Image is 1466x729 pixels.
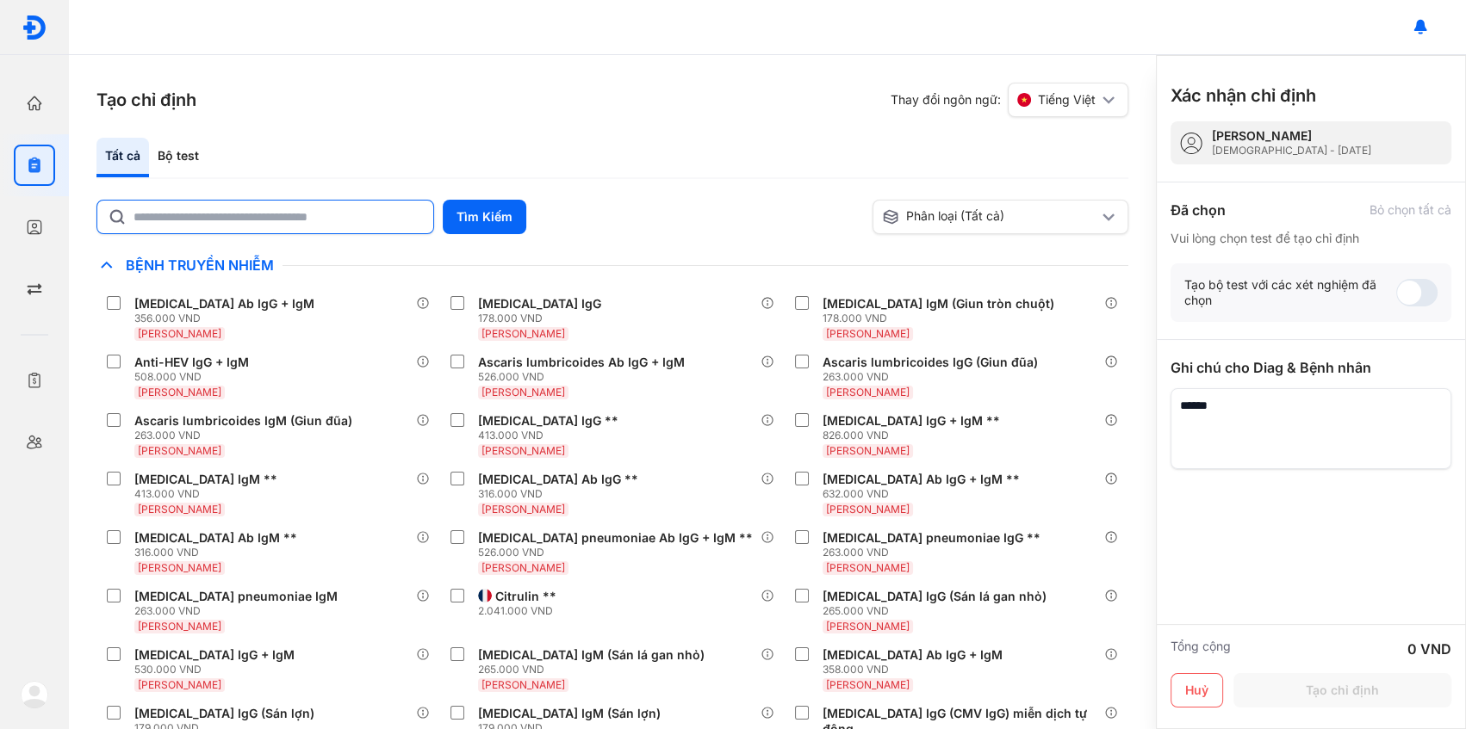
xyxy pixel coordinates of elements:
[1171,83,1316,108] h3: Xác nhận chỉ định
[149,138,208,177] div: Bộ test
[478,429,625,442] div: 413.000 VND
[1212,144,1371,158] div: [DEMOGRAPHIC_DATA] - [DATE]
[22,15,47,40] img: logo
[1233,673,1451,707] button: Tạo chỉ định
[138,561,221,574] span: [PERSON_NAME]
[478,487,645,501] div: 316.000 VND
[823,472,1020,487] div: [MEDICAL_DATA] Ab IgG + IgM **
[1370,202,1451,218] div: Bỏ chọn tất cả
[1171,639,1231,659] div: Tổng cộng
[481,444,565,457] span: [PERSON_NAME]
[134,487,284,501] div: 413.000 VND
[138,386,221,398] span: [PERSON_NAME]
[134,472,277,487] div: [MEDICAL_DATA] IgM **
[891,83,1128,117] div: Thay đổi ngôn ngữ:
[1038,92,1096,108] span: Tiếng Việt
[481,561,565,574] span: [PERSON_NAME]
[138,620,221,633] span: [PERSON_NAME]
[1171,200,1226,220] div: Đã chọn
[138,327,221,340] span: [PERSON_NAME]
[823,663,1009,676] div: 358.000 VND
[134,370,256,384] div: 508.000 VND
[1407,639,1451,659] div: 0 VND
[1184,277,1396,308] div: Tạo bộ test với các xét nghiệm đã chọn
[823,370,1045,384] div: 263.000 VND
[823,589,1047,604] div: [MEDICAL_DATA] IgG (Sán lá gan nhỏ)
[138,444,221,457] span: [PERSON_NAME]
[134,355,249,370] div: Anti-HEV IgG + IgM
[21,681,48,708] img: logo
[96,88,196,112] h3: Tạo chỉ định
[478,370,692,384] div: 526.000 VND
[823,487,1027,501] div: 632.000 VND
[96,138,149,177] div: Tất cả
[1171,231,1451,246] div: Vui lòng chọn test để tạo chỉ định
[478,706,661,721] div: [MEDICAL_DATA] IgM (Sán lợn)
[478,546,760,559] div: 526.000 VND
[134,706,314,721] div: [MEDICAL_DATA] IgG (Sán lợn)
[823,647,1003,663] div: [MEDICAL_DATA] Ab IgG + IgM
[823,530,1040,546] div: [MEDICAL_DATA] pneumoniae IgG **
[1171,673,1223,707] button: Huỷ
[823,429,1007,442] div: 826.000 VND
[823,355,1038,370] div: Ascaris lumbricoides IgG (Giun đũa)
[823,296,1054,312] div: [MEDICAL_DATA] IgM (Giun tròn chuột)
[478,663,711,676] div: 265.000 VND
[1171,357,1451,378] div: Ghi chú cho Diag & Bệnh nhân
[478,647,705,663] div: [MEDICAL_DATA] IgM (Sán lá gan nhỏ)
[478,413,618,429] div: [MEDICAL_DATA] IgG **
[481,327,565,340] span: [PERSON_NAME]
[134,663,301,676] div: 530.000 VND
[138,678,221,691] span: [PERSON_NAME]
[138,503,221,516] span: [PERSON_NAME]
[134,413,352,429] div: Ascaris lumbricoides IgM (Giun đũa)
[134,589,338,604] div: [MEDICAL_DATA] pneumoniae IgM
[134,312,321,325] div: 356.000 VND
[823,604,1053,618] div: 265.000 VND
[823,546,1047,559] div: 263.000 VND
[117,256,283,274] span: Bệnh Truyền Nhiễm
[478,296,601,312] div: [MEDICAL_DATA] IgG
[478,312,608,325] div: 178.000 VND
[826,503,910,516] span: [PERSON_NAME]
[481,386,565,398] span: [PERSON_NAME]
[134,546,304,559] div: 316.000 VND
[134,530,297,546] div: [MEDICAL_DATA] Ab IgM **
[134,429,359,442] div: 263.000 VND
[134,296,314,312] div: [MEDICAL_DATA] Ab IgG + IgM
[478,530,753,546] div: [MEDICAL_DATA] pneumoniae Ab IgG + IgM **
[823,312,1061,325] div: 178.000 VND
[478,604,563,618] div: 2.041.000 VND
[481,503,565,516] span: [PERSON_NAME]
[826,327,910,340] span: [PERSON_NAME]
[1212,128,1371,144] div: [PERSON_NAME]
[134,604,345,618] div: 263.000 VND
[823,413,1000,429] div: [MEDICAL_DATA] IgG + IgM **
[882,208,1099,225] div: Phân loại (Tất cả)
[826,444,910,457] span: [PERSON_NAME]
[443,200,526,234] button: Tìm Kiếm
[826,620,910,633] span: [PERSON_NAME]
[826,678,910,691] span: [PERSON_NAME]
[478,472,638,487] div: [MEDICAL_DATA] Ab IgG **
[481,678,565,691] span: [PERSON_NAME]
[826,386,910,398] span: [PERSON_NAME]
[478,355,685,370] div: Ascaris lumbricoides Ab IgG + IgM
[826,561,910,574] span: [PERSON_NAME]
[134,647,295,663] div: [MEDICAL_DATA] IgG + IgM
[495,589,556,604] div: Citrulin **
